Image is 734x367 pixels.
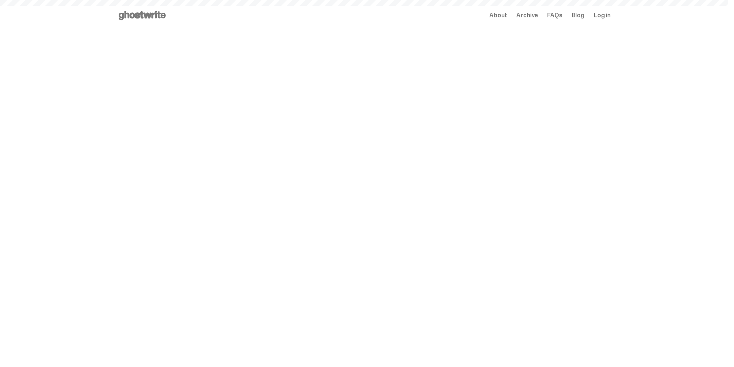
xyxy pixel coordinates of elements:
[516,12,538,18] a: Archive
[594,12,611,18] a: Log in
[547,12,562,18] a: FAQs
[489,12,507,18] a: About
[572,12,585,18] a: Blog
